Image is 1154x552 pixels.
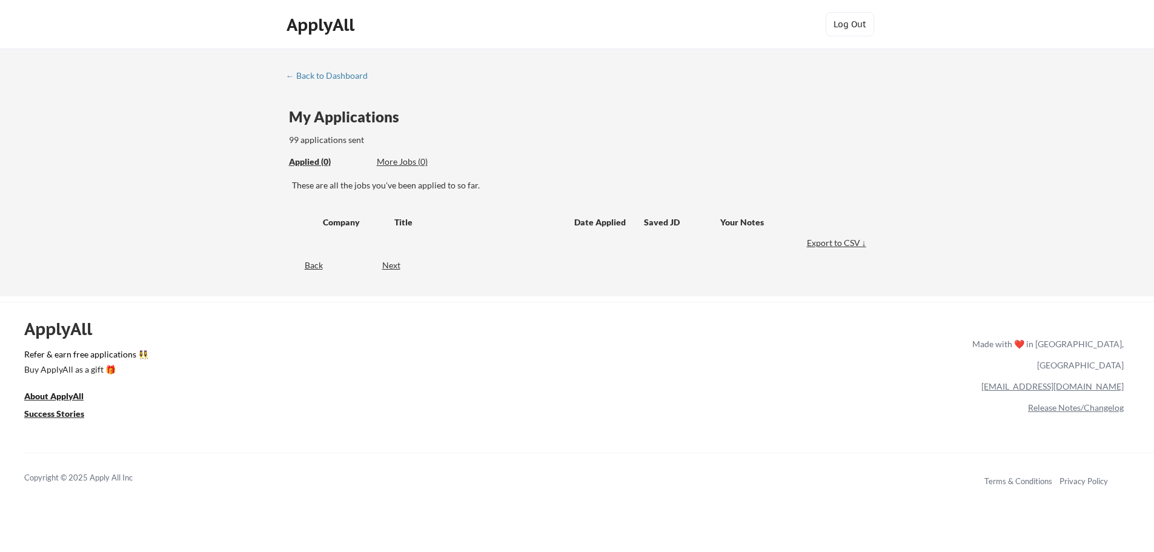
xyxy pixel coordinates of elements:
[981,381,1124,391] a: [EMAIL_ADDRESS][DOMAIN_NAME]
[382,259,414,271] div: Next
[24,407,101,422] a: Success Stories
[644,211,720,233] div: Saved JD
[807,237,869,249] div: Export to CSV ↓
[826,12,874,36] button: Log Out
[394,216,563,228] div: Title
[574,216,628,228] div: Date Applied
[984,476,1052,486] a: Terms & Conditions
[24,363,145,378] a: Buy ApplyAll as a gift 🎁
[292,179,869,191] div: These are all the jobs you've been applied to so far.
[24,472,164,484] div: Copyright © 2025 Apply All Inc
[24,391,84,401] u: About ApplyAll
[286,71,377,83] a: ← Back to Dashboard
[967,333,1124,376] div: Made with ❤️ in [GEOGRAPHIC_DATA], [GEOGRAPHIC_DATA]
[377,156,466,168] div: More Jobs (0)
[1028,402,1124,413] a: Release Notes/Changelog
[287,15,358,35] div: ApplyAll
[289,110,409,124] div: My Applications
[24,408,84,419] u: Success Stories
[24,350,719,363] a: Refer & earn free applications 👯‍♀️
[289,156,368,168] div: Applied (0)
[1059,476,1108,486] a: Privacy Policy
[24,365,145,374] div: Buy ApplyAll as a gift 🎁
[289,156,368,168] div: These are all the jobs you've been applied to so far.
[377,156,466,168] div: These are job applications we think you'd be a good fit for, but couldn't apply you to automatica...
[286,259,323,271] div: Back
[24,390,101,405] a: About ApplyAll
[720,216,858,228] div: Your Notes
[323,216,383,228] div: Company
[289,134,523,146] div: 99 applications sent
[24,319,106,339] div: ApplyAll
[286,71,377,80] div: ← Back to Dashboard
